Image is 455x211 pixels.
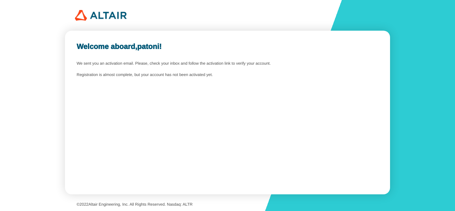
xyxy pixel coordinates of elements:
unity-typography: Welcome aboard, ! [77,42,378,51]
img: 320px-Altair_logo.png [75,10,127,21]
unity-typography: We sent you an activation email. Please, check your inbox and follow the activation link to verif... [77,61,378,66]
b: patoni [137,42,159,51]
unity-typography: Registration is almost complete, but your account has not been activated yet. [77,73,378,77]
p: © Altair Engineering, Inc. All Rights Reserved. Nasdaq: ALTR [77,202,378,207]
span: 2022 [80,202,89,207]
